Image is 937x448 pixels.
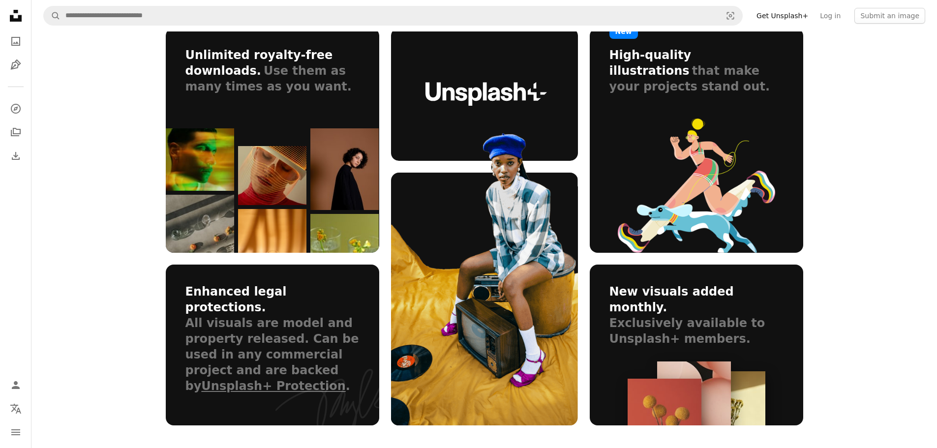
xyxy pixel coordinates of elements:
img: bento_img-03.jpg [238,146,306,205]
button: Language [6,399,26,418]
a: Illustrations [6,55,26,75]
img: bento_img-stacked-02.jpg [657,361,731,430]
a: Get Unsplash+ [751,8,814,24]
button: Menu [6,422,26,442]
span: that make your projects stand out. [609,64,770,93]
h3: Unlimited royalty-free downloads. [185,48,333,78]
a: Collections [6,122,26,142]
button: Visual search [719,6,742,25]
h3: Enhanced legal protections. [185,284,360,316]
a: Download History [6,146,26,166]
img: bento_img-06.jpg [310,214,379,306]
img: bento_img-05.jpg [310,128,379,210]
span: New [609,25,638,39]
img: bento_img-04.jpg [238,209,306,306]
a: Log in [814,8,846,24]
h3: High-quality illustrations [609,48,692,78]
a: Explore [6,99,26,119]
span: Use them as many times as you want. [185,64,352,93]
a: Log in / Sign up [6,375,26,395]
a: Home — Unsplash [6,6,26,28]
button: Submit an image [854,8,925,24]
a: Unsplash+ Protection [201,379,345,393]
form: Find visuals sitewide [43,6,743,26]
h3: New visuals added monthly. [609,284,784,316]
button: Search Unsplash [44,6,60,25]
span: Exclusively available to Unsplash+ members. [609,316,765,346]
img: bento_img-02.jpg [166,195,234,306]
a: Photos [6,31,26,51]
img: bento_img-illustration.png [618,119,775,253]
span: All visuals are model and property released. Can be used in any commercial project and are backed... [185,316,359,393]
img: bento_img-middle.png [391,61,634,425]
img: bento_img-01.jpg [166,128,234,191]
